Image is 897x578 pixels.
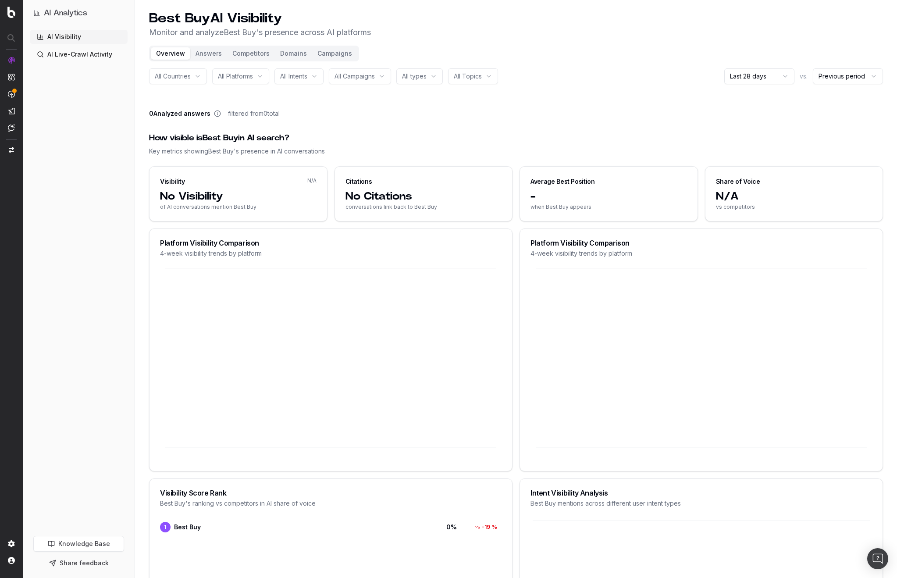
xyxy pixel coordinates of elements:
[149,132,883,144] div: How visible is Best Buy in AI search?
[8,90,15,98] img: Activation
[7,7,15,18] img: Botify logo
[335,72,375,81] span: All Campaigns
[8,107,15,114] img: Studio
[160,203,317,211] span: of AI conversations mention Best Buy
[30,30,128,44] a: AI Visibility
[800,72,808,81] span: vs.
[160,522,171,532] span: 1
[280,72,307,81] span: All Intents
[345,203,502,211] span: conversations link back to Best Buy
[530,249,872,258] div: 4-week visibility trends by platform
[275,47,312,60] button: Domains
[345,177,372,186] div: Citations
[160,489,502,496] div: Visibility Score Rank
[218,72,253,81] span: All Platforms
[160,177,185,186] div: Visibility
[160,189,317,203] span: No Visibility
[530,203,687,211] span: when Best Buy appears
[867,548,888,569] div: Open Intercom Messenger
[44,7,87,19] h1: AI Analytics
[530,189,687,203] span: -
[155,72,191,81] span: All Countries
[33,555,124,571] button: Share feedback
[190,47,227,60] button: Answers
[174,523,201,532] span: Best Buy
[8,124,15,132] img: Assist
[312,47,357,60] button: Campaigns
[716,203,872,211] span: vs competitors
[149,147,883,156] div: Key metrics showing Best Buy 's presence in AI conversations
[33,536,124,552] a: Knowledge Base
[530,239,872,246] div: Platform Visibility Comparison
[30,47,128,61] a: AI Live-Crawl Activity
[227,47,275,60] button: Competitors
[345,189,502,203] span: No Citations
[307,177,317,184] span: N/A
[530,177,595,186] div: Average Best Position
[530,499,872,508] div: Best Buy mentions across different user intent types
[8,557,15,564] img: My account
[160,499,502,508] div: Best Buy 's ranking vs competitors in AI share of voice
[9,147,14,153] img: Switch project
[149,11,371,26] h1: Best Buy AI Visibility
[160,239,502,246] div: Platform Visibility Comparison
[492,524,497,531] span: %
[149,109,210,118] span: 0 Analyzed answers
[8,73,15,81] img: Intelligence
[8,540,15,547] img: Setting
[454,72,482,81] span: All Topics
[8,57,15,64] img: Analytics
[470,523,502,532] div: -19
[716,189,872,203] span: N/A
[149,26,371,39] p: Monitor and analyze Best Buy 's presence across AI platforms
[716,177,760,186] div: Share of Voice
[228,109,280,118] span: filtered from 0 total
[422,523,457,532] span: 0 %
[151,47,190,60] button: Overview
[33,7,124,19] button: AI Analytics
[530,489,872,496] div: Intent Visibility Analysis
[160,249,502,258] div: 4-week visibility trends by platform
